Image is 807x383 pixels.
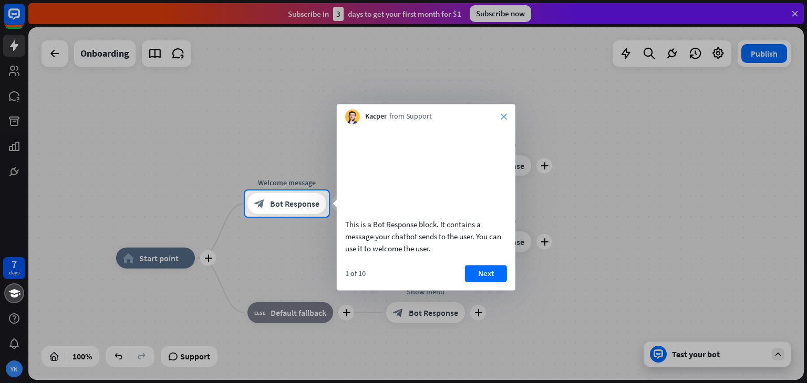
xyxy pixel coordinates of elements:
i: close [501,113,507,120]
span: from Support [389,112,432,122]
span: Bot Response [270,198,319,209]
i: block_bot_response [254,198,265,209]
button: Next [465,265,507,282]
button: Open LiveChat chat widget [8,4,40,36]
div: 1 of 10 [345,269,366,278]
span: Kacper [365,112,387,122]
div: This is a Bot Response block. It contains a message your chatbot sends to the user. You can use i... [345,218,507,254]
